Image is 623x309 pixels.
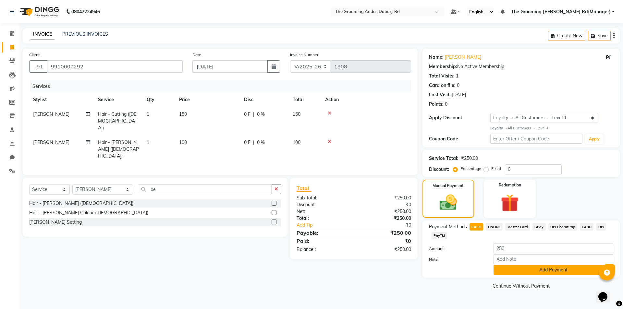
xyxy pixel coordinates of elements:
[293,139,300,145] span: 100
[596,283,617,303] iframe: chat widget
[429,136,490,142] div: Coupon Code
[143,92,175,107] th: Qty
[289,92,321,107] th: Total
[548,31,585,41] button: Create New
[290,52,318,58] label: Invoice Number
[429,166,449,173] div: Discount:
[580,223,594,231] span: CARD
[457,82,459,89] div: 0
[147,139,149,145] span: 1
[495,192,524,214] img: _gift.svg
[33,139,69,145] span: [PERSON_NAME]
[30,80,416,92] div: Services
[292,201,354,208] div: Discount:
[532,223,546,231] span: GPay
[292,195,354,201] div: Sub Total:
[494,254,613,264] input: Add Note
[490,134,582,144] input: Enter Offer / Coupon Code
[292,229,354,237] div: Payable:
[354,215,416,222] div: ₹250.00
[147,111,149,117] span: 1
[292,215,354,222] div: Total:
[354,201,416,208] div: ₹0
[434,193,462,212] img: _cash.svg
[354,208,416,215] div: ₹250.00
[433,183,464,189] label: Manual Payment
[257,139,265,146] span: 0 %
[511,8,611,15] span: The Grooming [PERSON_NAME] Rd(Manager)
[494,265,613,275] button: Add Payment
[297,185,311,192] span: Total
[424,283,618,290] a: Continue Without Payment
[17,3,61,21] img: logo
[98,111,137,131] span: Hair - Cutting ([DEMOGRAPHIC_DATA])
[486,223,503,231] span: ONLINE
[175,92,240,107] th: Price
[244,139,250,146] span: 0 F
[244,111,250,118] span: 0 F
[192,52,201,58] label: Date
[445,54,481,61] a: [PERSON_NAME]
[179,111,187,117] span: 150
[29,219,82,226] div: [PERSON_NAME] Setting
[429,54,444,61] div: Name:
[429,114,490,121] div: Apply Discount
[321,92,411,107] th: Action
[253,111,254,118] span: |
[31,29,55,40] a: INVOICE
[452,91,466,98] div: [DATE]
[257,111,265,118] span: 0 %
[429,63,457,70] div: Membership:
[179,139,187,145] span: 100
[71,3,100,21] b: 08047224946
[424,246,489,252] label: Amount:
[94,92,143,107] th: Service
[29,209,148,216] div: Hair - [PERSON_NAME] Colour ([DEMOGRAPHIC_DATA])
[138,184,272,194] input: Search or Scan
[429,82,456,89] div: Card on file:
[470,223,483,231] span: CASH
[494,243,613,253] input: Amount
[456,73,458,79] div: 1
[429,91,451,98] div: Last Visit:
[429,73,455,79] div: Total Visits:
[429,101,444,108] div: Points:
[429,63,613,70] div: No Active Membership
[445,101,447,108] div: 0
[354,195,416,201] div: ₹250.00
[292,237,354,245] div: Paid:
[29,92,94,107] th: Stylist
[240,92,289,107] th: Disc
[429,223,467,230] span: Payment Methods
[432,232,447,239] span: PayTM
[29,60,47,73] button: +91
[292,208,354,215] div: Net:
[292,246,354,253] div: Balance :
[490,126,507,130] strong: Loyalty →
[47,60,183,73] input: Search by Name/Mobile/Email/Code
[429,155,458,162] div: Service Total:
[499,182,521,188] label: Redemption
[588,31,611,41] button: Save
[33,111,69,117] span: [PERSON_NAME]
[98,139,139,159] span: Hair - [PERSON_NAME] ([DEMOGRAPHIC_DATA])
[461,155,478,162] div: ₹250.00
[548,223,577,231] span: UPI BharatPay
[62,31,108,37] a: PREVIOUS INVOICES
[585,134,604,144] button: Apply
[490,125,613,131] div: All Customers → Level 1
[596,223,606,231] span: UPI
[293,111,300,117] span: 150
[505,223,530,231] span: Master Card
[29,52,40,58] label: Client
[491,166,501,172] label: Fixed
[460,166,481,172] label: Percentage
[424,256,489,262] label: Note:
[253,139,254,146] span: |
[354,246,416,253] div: ₹250.00
[354,237,416,245] div: ₹0
[292,222,364,229] a: Add Tip
[364,222,416,229] div: ₹0
[29,200,133,207] div: Hair - [PERSON_NAME] ([DEMOGRAPHIC_DATA])
[354,229,416,237] div: ₹250.00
